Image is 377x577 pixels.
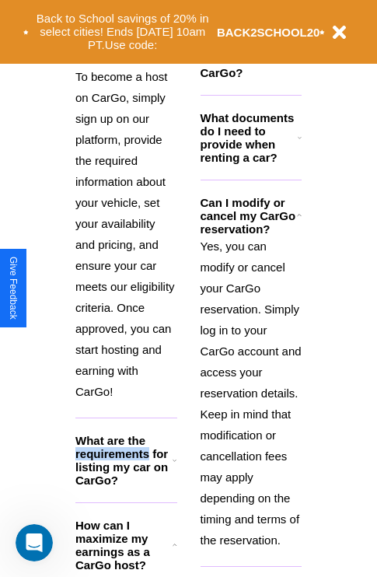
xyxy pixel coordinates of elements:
h3: What are the requirements for listing my car on CarGo? [75,434,173,487]
p: To become a host on CarGo, simply sign up on our platform, provide the required information about... [75,66,177,402]
p: Yes, you can modify or cancel your CarGo reservation. Simply log in to your CarGo account and acc... [201,236,302,551]
h3: Can I modify or cancel my CarGo reservation? [201,196,297,236]
h3: What documents do I need to provide when renting a car? [201,111,298,164]
b: BACK2SCHOOL20 [217,26,320,39]
h3: How can I maximize my earnings as a CarGo host? [75,519,173,572]
button: Back to School savings of 20% in select cities! Ends [DATE] 10am PT.Use code: [29,8,217,56]
div: Give Feedback [8,257,19,320]
iframe: Intercom live chat [16,524,53,561]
